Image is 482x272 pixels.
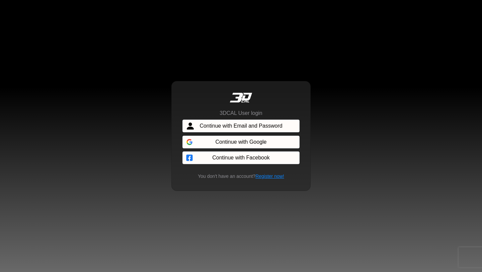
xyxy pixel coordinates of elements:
span: Continue with Facebook [212,154,270,162]
small: You don't have an account? [194,173,288,180]
iframe: Botón de Acceder con Google [179,135,303,150]
button: Continue with Email and Password [182,120,300,132]
span: Continue with Email and Password [199,122,282,130]
button: Continue with Facebook [182,151,300,164]
h6: 3DCAL User login [220,110,262,116]
a: Register now! [255,174,284,179]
